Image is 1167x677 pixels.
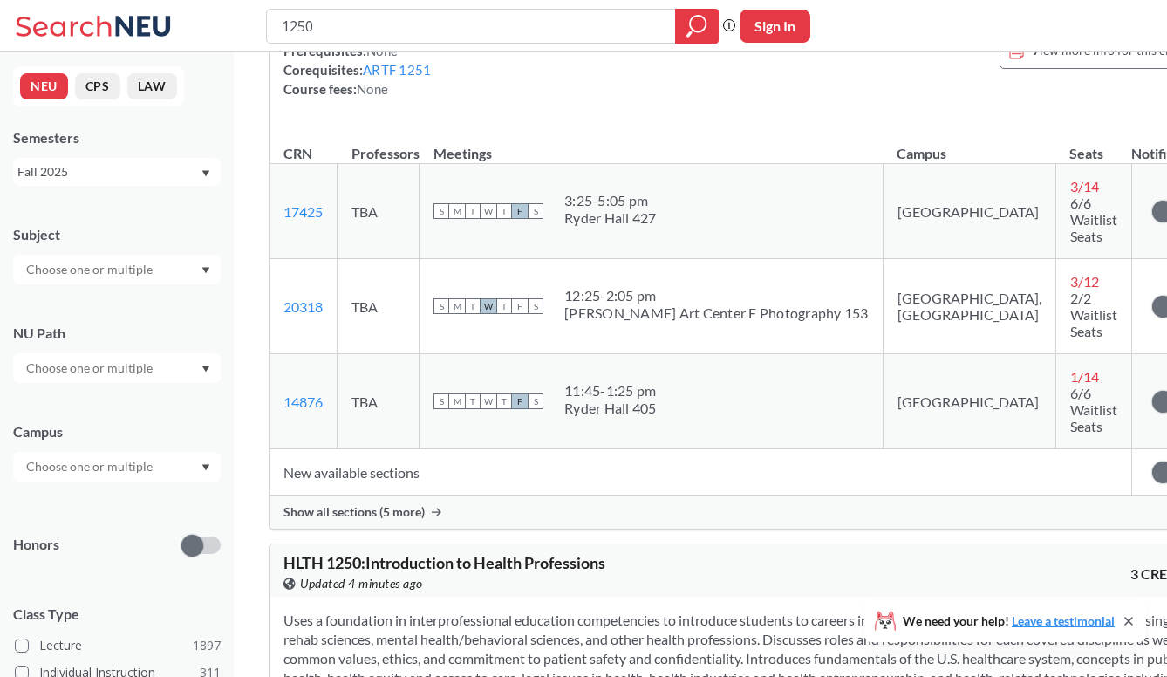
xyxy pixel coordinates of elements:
button: Sign In [740,10,810,43]
div: Campus [13,422,221,441]
span: 1897 [193,636,221,655]
span: M [449,393,465,409]
span: 3 / 14 [1070,178,1099,195]
a: 17425 [283,203,323,220]
span: T [496,393,512,409]
div: Ryder Hall 405 [564,400,657,417]
span: 2/2 Waitlist Seats [1070,290,1117,339]
span: 6/6 Waitlist Seats [1070,385,1117,434]
a: ARTF 1251 [363,62,431,78]
span: T [465,393,481,409]
button: LAW [127,73,177,99]
svg: Dropdown arrow [201,464,210,471]
span: Updated 4 minutes ago [300,574,423,593]
span: S [528,298,543,314]
td: [GEOGRAPHIC_DATA], [GEOGRAPHIC_DATA] [883,259,1055,354]
span: Class Type [13,605,221,624]
svg: magnifying glass [686,14,707,38]
span: 6/6 Waitlist Seats [1070,195,1117,244]
div: [PERSON_NAME] Art Center F Photography 153 [564,304,869,322]
button: NEU [20,73,68,99]
div: 11:45 - 1:25 pm [564,382,657,400]
a: Leave a testimonial [1012,613,1115,628]
div: 12:25 - 2:05 pm [564,287,869,304]
th: Seats [1055,127,1131,164]
span: None [357,81,388,97]
span: We need your help! [903,615,1115,627]
span: T [465,298,481,314]
span: W [481,298,496,314]
span: F [512,298,528,314]
span: S [433,298,449,314]
input: Choose one or multiple [17,259,164,280]
svg: Dropdown arrow [201,267,210,274]
a: 20318 [283,298,323,315]
span: S [433,393,449,409]
span: S [528,203,543,219]
div: Fall 2025Dropdown arrow [13,158,221,186]
div: CRN [283,144,312,163]
div: 3:25 - 5:05 pm [564,192,657,209]
span: 3 / 12 [1070,273,1099,290]
div: magnifying glass [675,9,719,44]
span: T [496,203,512,219]
div: Fall 2025 [17,162,200,181]
a: 14876 [283,393,323,410]
span: S [433,203,449,219]
svg: Dropdown arrow [201,366,210,373]
td: New available sections [270,449,1131,496]
span: M [449,203,465,219]
span: W [481,393,496,409]
td: TBA [338,164,420,259]
div: Ryder Hall 427 [564,209,657,227]
span: Show all sections (5 more) [283,504,425,520]
div: NU Path [13,324,221,343]
div: Semesters [13,128,221,147]
th: Professors [338,127,420,164]
td: [GEOGRAPHIC_DATA] [883,354,1055,449]
input: Choose one or multiple [17,456,164,477]
span: T [496,298,512,314]
span: HLTH 1250 : Introduction to Health Professions [283,553,605,572]
span: T [465,203,481,219]
span: W [481,203,496,219]
div: Dropdown arrow [13,353,221,383]
span: F [512,393,528,409]
div: Dropdown arrow [13,452,221,482]
div: Subject [13,225,221,244]
p: Honors [13,535,59,555]
button: CPS [75,73,120,99]
input: Choose one or multiple [17,358,164,379]
td: TBA [338,354,420,449]
td: TBA [338,259,420,354]
th: Meetings [420,127,884,164]
span: F [512,203,528,219]
td: [GEOGRAPHIC_DATA] [883,164,1055,259]
span: 1 / 14 [1070,368,1099,385]
th: Campus [883,127,1055,164]
label: Lecture [15,634,221,657]
svg: Dropdown arrow [201,170,210,177]
div: NUPaths: Prerequisites: Corequisites: Course fees: [283,22,485,99]
span: S [528,393,543,409]
span: M [449,298,465,314]
input: Class, professor, course number, "phrase" [280,11,663,41]
div: Dropdown arrow [13,255,221,284]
